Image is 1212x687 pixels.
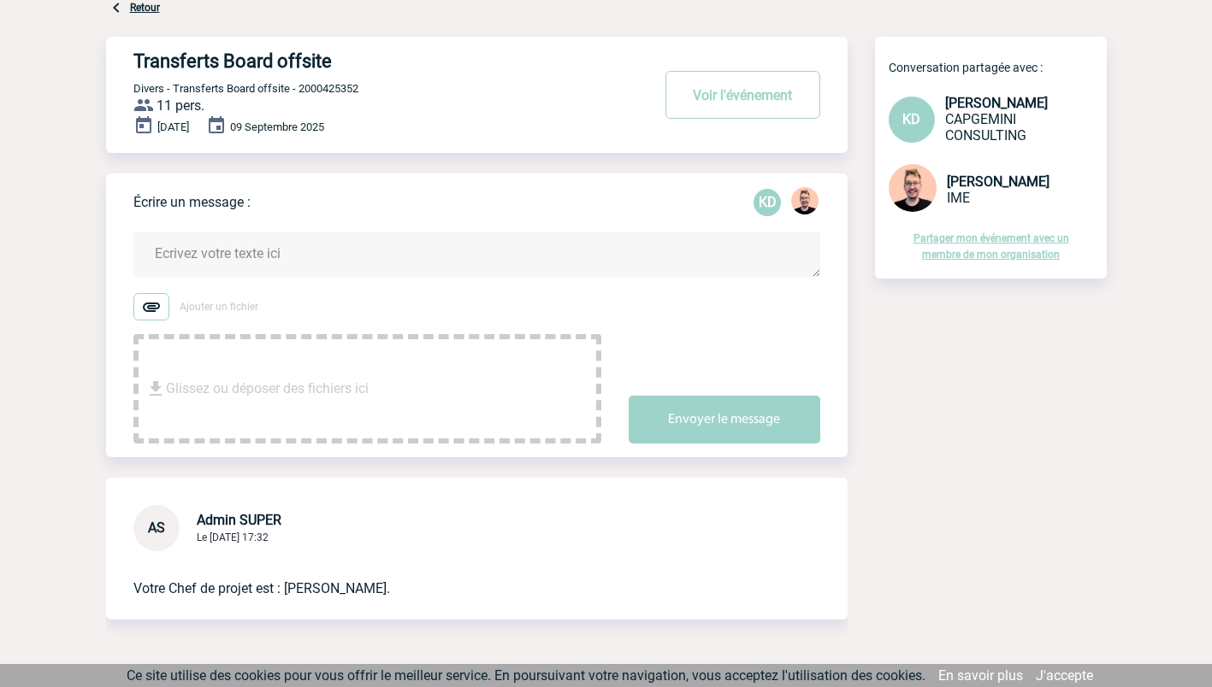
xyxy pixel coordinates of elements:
[889,164,937,212] img: 129741-1.png
[197,512,281,528] span: Admin SUPER
[157,97,204,114] span: 11 pers.
[1036,667,1093,684] a: J'accepte
[791,187,819,214] img: 129741-1.png
[913,232,1069,261] a: Partager mon événement avec un membre de mon organisation
[938,667,1023,684] a: En savoir plus
[945,95,1048,111] span: [PERSON_NAME]
[754,189,781,216] p: KD
[754,189,781,216] div: Ketty DANICAN
[791,187,819,218] div: Stefan MILADINOVIC
[166,346,369,432] span: Glissez ou déposer des fichiers ici
[133,50,600,72] h4: Transferts Board offsite
[180,301,258,313] span: Ajouter un fichier
[629,396,820,443] button: Envoyer le message
[945,111,1026,144] span: CAPGEMINI CONSULTING
[197,531,269,543] span: Le [DATE] 17:32
[127,667,925,684] span: Ce site utilise des cookies pour vous offrir le meilleur service. En poursuivant votre navigation...
[902,111,920,127] span: KD
[947,173,1049,190] span: [PERSON_NAME]
[230,120,324,133] span: 09 Septembre 2025
[133,194,251,210] p: Écrire un message :
[133,82,358,95] span: Divers - Transferts Board offsite - 2000425352
[130,2,160,14] a: Retour
[947,190,970,206] span: IME
[148,520,165,536] span: AS
[665,71,820,119] button: Voir l'événement
[889,61,1107,74] p: Conversation partagée avec :
[133,551,772,599] p: Votre Chef de projet est : [PERSON_NAME].
[157,120,189,133] span: [DATE]
[145,379,166,399] img: file_download.svg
